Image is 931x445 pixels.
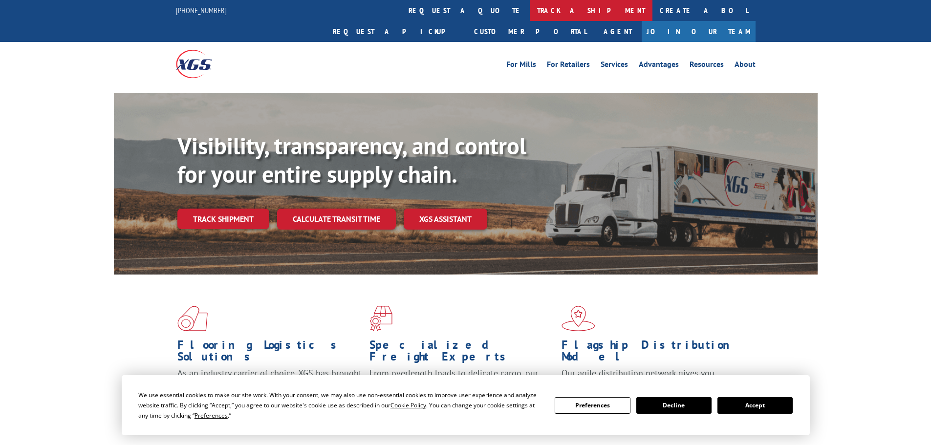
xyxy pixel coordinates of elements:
img: xgs-icon-flagship-distribution-model-red [562,306,595,331]
img: xgs-icon-focused-on-flooring-red [369,306,392,331]
p: From overlength loads to delicate cargo, our experienced staff knows the best way to move your fr... [369,367,554,411]
div: We use essential cookies to make our site work. With your consent, we may also use non-essential ... [138,390,543,421]
a: Join Our Team [642,21,756,42]
a: Calculate transit time [277,209,396,230]
button: Accept [717,397,793,414]
a: Track shipment [177,209,269,229]
a: Request a pickup [325,21,467,42]
h1: Flagship Distribution Model [562,339,746,367]
a: For Retailers [547,61,590,71]
a: For Mills [506,61,536,71]
a: [PHONE_NUMBER] [176,5,227,15]
span: As an industry carrier of choice, XGS has brought innovation and dedication to flooring logistics... [177,367,362,402]
img: xgs-icon-total-supply-chain-intelligence-red [177,306,208,331]
h1: Flooring Logistics Solutions [177,339,362,367]
span: Our agile distribution network gives you nationwide inventory management on demand. [562,367,741,390]
a: Advantages [639,61,679,71]
a: Agent [594,21,642,42]
a: XGS ASSISTANT [404,209,487,230]
b: Visibility, transparency, and control for your entire supply chain. [177,130,526,189]
a: Resources [690,61,724,71]
a: Services [601,61,628,71]
button: Decline [636,397,712,414]
a: Customer Portal [467,21,594,42]
div: Cookie Consent Prompt [122,375,810,435]
h1: Specialized Freight Experts [369,339,554,367]
a: About [735,61,756,71]
span: Cookie Policy [390,401,426,409]
span: Preferences [195,411,228,420]
button: Preferences [555,397,630,414]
